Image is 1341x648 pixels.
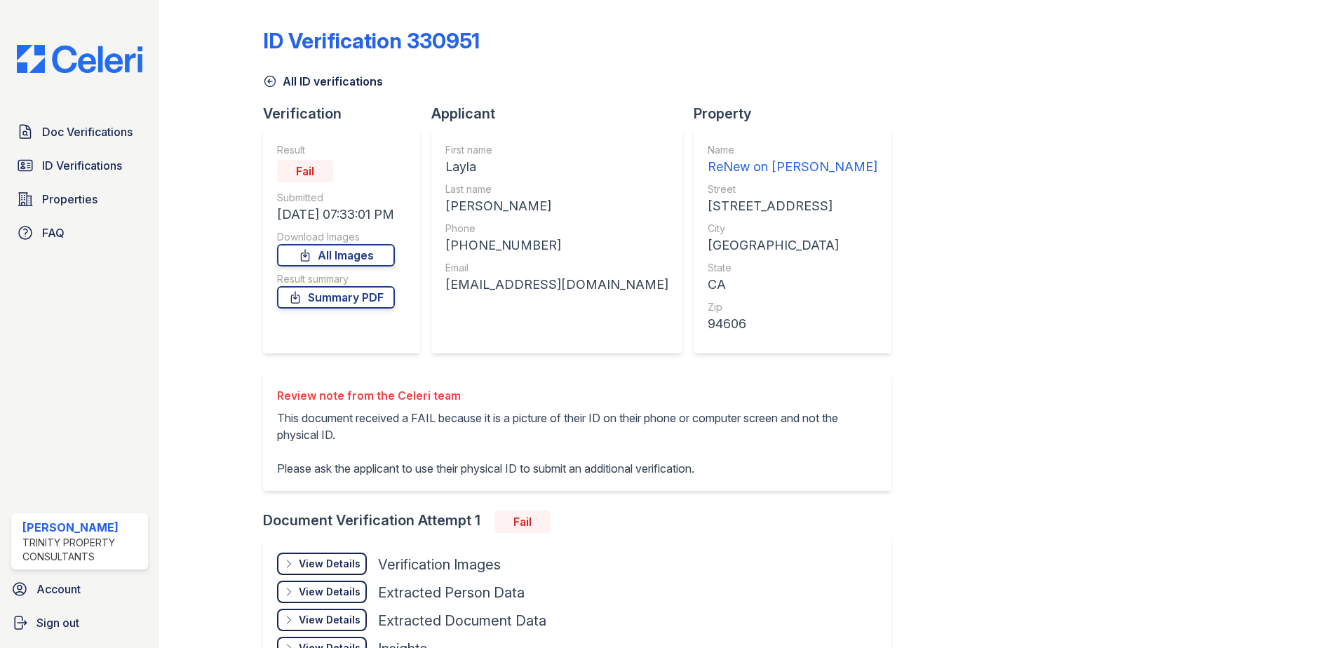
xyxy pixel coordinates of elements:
a: Summary PDF [277,286,395,309]
div: Street [708,182,877,196]
div: [DATE] 07:33:01 PM [277,205,395,224]
div: Fail [277,160,333,182]
div: Name [708,143,877,157]
div: First name [445,143,668,157]
div: Verification Images [378,555,501,574]
div: Applicant [431,104,694,123]
div: ID Verification 330951 [263,28,480,53]
div: [PHONE_NUMBER] [445,236,668,255]
div: Property [694,104,903,123]
div: Verification [263,104,431,123]
div: Email [445,261,668,275]
div: Trinity Property Consultants [22,536,142,564]
div: City [708,222,877,236]
span: Account [36,581,81,598]
div: Extracted Person Data [378,583,525,602]
div: [STREET_ADDRESS] [708,196,877,216]
a: FAQ [11,219,148,247]
p: This document received a FAIL because it is a picture of their ID on their phone or computer scre... [277,410,877,477]
div: State [708,261,877,275]
div: Review note from the Celeri team [277,387,877,404]
span: FAQ [42,224,65,241]
div: View Details [299,585,360,599]
div: View Details [299,557,360,571]
div: Result [277,143,395,157]
a: Sign out [6,609,154,637]
div: [PERSON_NAME] [445,196,668,216]
div: Layla [445,157,668,177]
div: Extracted Document Data [378,611,546,630]
div: [PERSON_NAME] [22,519,142,536]
a: Doc Verifications [11,118,148,146]
span: Properties [42,191,97,208]
div: [EMAIL_ADDRESS][DOMAIN_NAME] [445,275,668,295]
div: Zip [708,300,877,314]
a: Account [6,575,154,603]
span: Doc Verifications [42,123,133,140]
div: Last name [445,182,668,196]
div: Submitted [277,191,395,205]
a: ID Verifications [11,151,148,180]
div: Document Verification Attempt 1 [263,511,903,533]
div: ReNew on [PERSON_NAME] [708,157,877,177]
span: Sign out [36,614,79,631]
div: Download Images [277,230,395,244]
a: All ID verifications [263,73,383,90]
a: Name ReNew on [PERSON_NAME] [708,143,877,177]
img: CE_Logo_Blue-a8612792a0a2168367f1c8372b55b34899dd931a85d93a1a3d3e32e68fde9ad4.png [6,45,154,73]
div: CA [708,275,877,295]
div: [GEOGRAPHIC_DATA] [708,236,877,255]
div: Fail [494,511,551,533]
div: Result summary [277,272,395,286]
span: ID Verifications [42,157,122,174]
div: 94606 [708,314,877,334]
a: All Images [277,244,395,266]
div: View Details [299,613,360,627]
a: Properties [11,185,148,213]
div: Phone [445,222,668,236]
